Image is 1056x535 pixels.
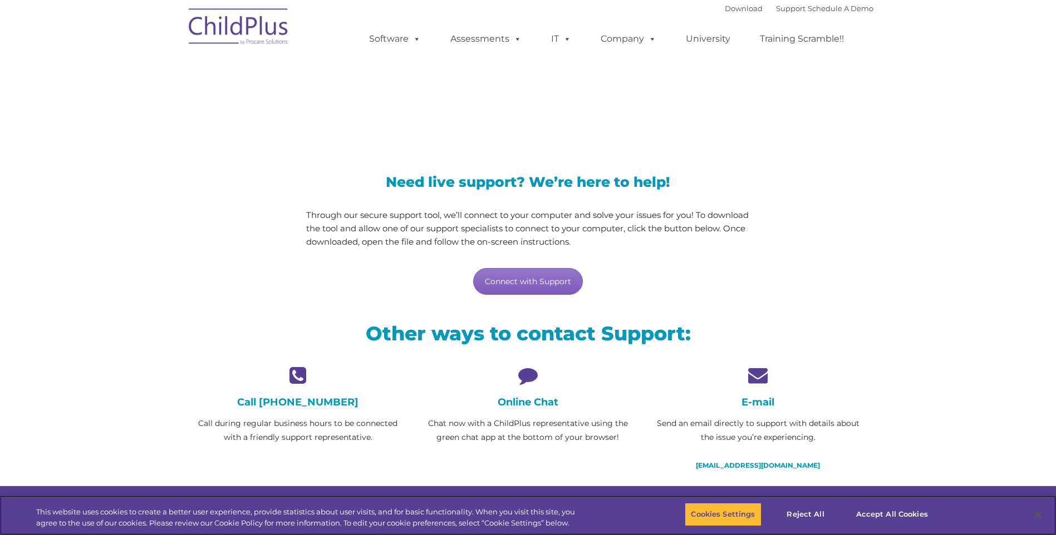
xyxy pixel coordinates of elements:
[590,28,667,50] a: Company
[183,1,294,56] img: ChildPlus by Procare Solutions
[1026,502,1050,527] button: Close
[191,321,865,346] h2: Other ways to contact Support:
[776,4,805,13] a: Support
[473,268,583,295] a: Connect with Support
[306,175,750,189] h3: Need live support? We’re here to help!
[651,417,865,444] p: Send an email directly to support with details about the issue you’re experiencing.
[191,417,405,444] p: Call during regular business hours to be connected with a friendly support representative.
[306,209,750,249] p: Through our secure support tool, we’ll connect to your computer and solve your issues for you! To...
[421,396,635,408] h4: Online Chat
[191,396,405,408] h4: Call [PHONE_NUMBER]
[651,396,865,408] h4: E-mail
[850,503,934,526] button: Accept All Cookies
[540,28,582,50] a: IT
[725,4,763,13] a: Download
[725,4,873,13] font: |
[421,417,635,444] p: Chat now with a ChildPlus representative using the green chat app at the bottom of your browser!
[675,28,741,50] a: University
[771,503,841,526] button: Reject All
[749,28,855,50] a: Training Scramble!!
[439,28,533,50] a: Assessments
[808,4,873,13] a: Schedule A Demo
[696,461,820,469] a: [EMAIL_ADDRESS][DOMAIN_NAME]
[685,503,761,526] button: Cookies Settings
[358,28,432,50] a: Software
[36,507,581,528] div: This website uses cookies to create a better user experience, provide statistics about user visit...
[191,80,608,114] span: LiveSupport with SplashTop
